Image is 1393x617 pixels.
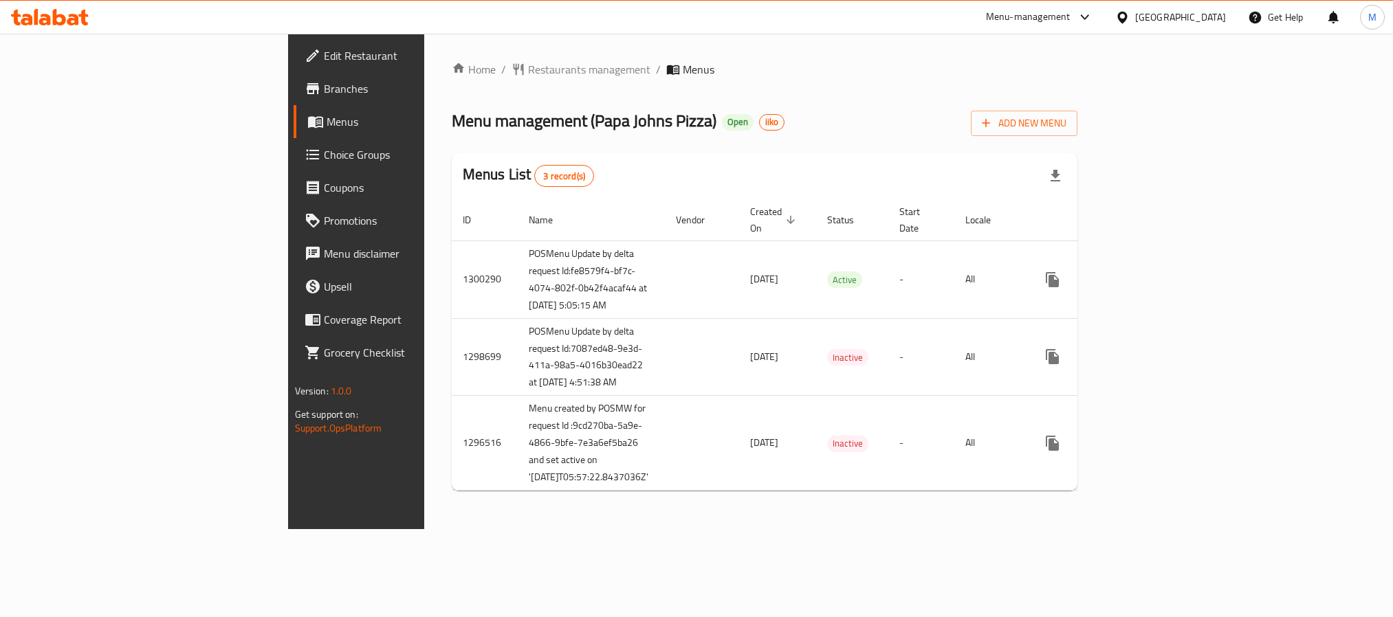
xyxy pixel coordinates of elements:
span: [DATE] [750,434,778,451]
span: Branches [324,80,509,97]
span: 1.0.0 [331,382,352,400]
a: Promotions [294,204,520,237]
span: [DATE] [750,348,778,366]
button: Add New Menu [971,111,1077,136]
a: Branches [294,72,520,105]
td: All [954,240,1025,318]
a: Menus [294,105,520,138]
td: POSMenu Update by delta request Id:7087ed48-9e3d-411a-98a5-4016b30ead22 at [DATE] 4:51:38 AM [518,318,665,396]
a: Menu disclaimer [294,237,520,270]
td: - [888,240,954,318]
td: All [954,318,1025,396]
a: Coverage Report [294,303,520,336]
span: Open [722,116,754,128]
span: Status [827,212,872,228]
span: Menu management ( Papa Johns Pizza ) [452,105,716,136]
span: Upsell [324,278,509,295]
button: Change Status [1069,340,1102,373]
a: Restaurants management [512,61,650,78]
div: Total records count [534,165,594,187]
button: Change Status [1069,427,1102,460]
div: Inactive [827,349,868,366]
span: Promotions [324,212,509,229]
button: more [1036,263,1069,296]
span: Start Date [899,203,938,236]
div: Menu-management [986,9,1071,25]
button: Change Status [1069,263,1102,296]
span: Coupons [324,179,509,196]
span: [DATE] [750,270,778,288]
a: Grocery Checklist [294,336,520,369]
div: [GEOGRAPHIC_DATA] [1135,10,1226,25]
span: Edit Restaurant [324,47,509,64]
span: Restaurants management [528,61,650,78]
span: Active [827,272,862,288]
th: Actions [1025,199,1179,241]
button: more [1036,427,1069,460]
span: Inactive [827,436,868,451]
nav: breadcrumb [452,61,1078,78]
span: Add New Menu [982,115,1066,132]
span: Version: [295,382,329,400]
span: Menus [683,61,714,78]
li: / [656,61,661,78]
div: Export file [1039,159,1072,192]
td: - [888,318,954,396]
span: Coverage Report [324,311,509,328]
td: Menu created by POSMW for request Id :9cd270ba-5a9e-4866-9bfe-7e3a6ef5ba26 and set active on '[DA... [518,396,665,491]
span: Name [529,212,571,228]
span: 3 record(s) [535,170,593,183]
span: Choice Groups [324,146,509,163]
td: POSMenu Update by delta request Id:fe8579f4-bf7c-4074-802f-0b42f4acaf44 at [DATE] 5:05:15 AM [518,240,665,318]
span: M [1368,10,1376,25]
span: Menus [327,113,509,130]
span: Vendor [676,212,723,228]
td: All [954,396,1025,491]
span: Get support on: [295,405,358,423]
span: iiko [760,116,784,128]
span: Inactive [827,350,868,366]
td: - [888,396,954,491]
a: Coupons [294,171,520,204]
a: Upsell [294,270,520,303]
span: ID [463,212,489,228]
table: enhanced table [452,199,1179,491]
a: Edit Restaurant [294,39,520,72]
button: more [1036,340,1069,373]
span: Locale [965,212,1009,228]
h2: Menus List [463,164,594,187]
div: Open [722,114,754,131]
a: Choice Groups [294,138,520,171]
span: Grocery Checklist [324,344,509,361]
a: Support.OpsPlatform [295,419,382,437]
span: Created On [750,203,800,236]
span: Menu disclaimer [324,245,509,262]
